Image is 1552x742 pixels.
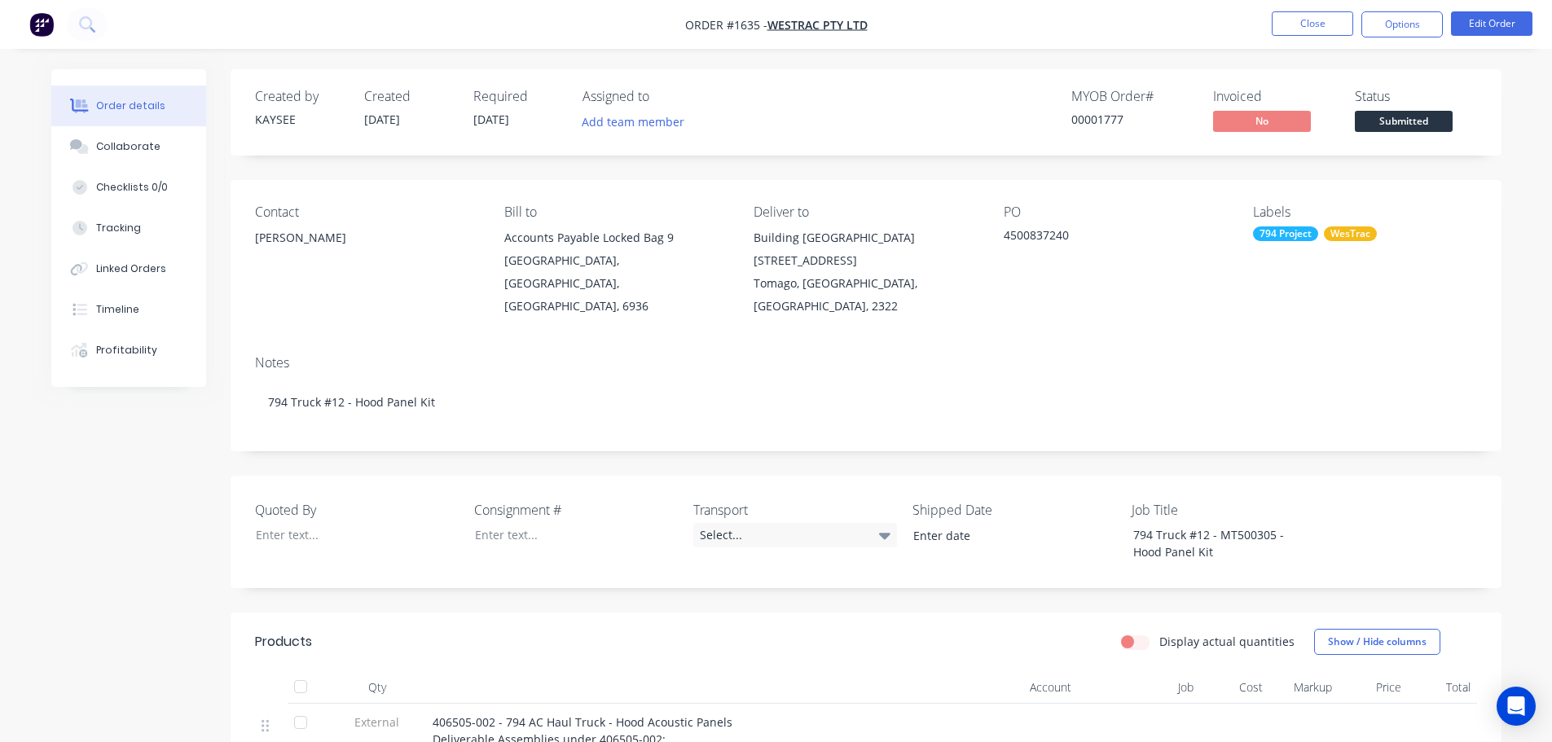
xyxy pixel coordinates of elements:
div: Checklists 0/0 [96,180,168,195]
div: Created [364,89,454,104]
div: PO [1004,204,1227,220]
button: Tracking [51,208,206,248]
div: Invoiced [1213,89,1335,104]
div: Tracking [96,221,141,235]
button: Show / Hide columns [1314,629,1440,655]
span: No [1213,111,1311,131]
label: Display actual quantities [1159,633,1295,650]
a: WesTrac Pty Ltd [767,17,868,33]
div: Accounts Payable Locked Bag 9[GEOGRAPHIC_DATA], [GEOGRAPHIC_DATA], [GEOGRAPHIC_DATA], 6936 [504,226,728,318]
div: Created by [255,89,345,104]
div: Markup [1269,671,1339,704]
button: Linked Orders [51,248,206,289]
button: Profitability [51,330,206,371]
div: [GEOGRAPHIC_DATA], [GEOGRAPHIC_DATA], [GEOGRAPHIC_DATA], 6936 [504,249,728,318]
div: MYOB Order # [1071,89,1194,104]
button: Submitted [1355,111,1453,135]
div: Notes [255,355,1477,371]
div: Status [1355,89,1477,104]
div: 794 Truck #12 - MT500305 - Hood Panel Kit [1120,523,1324,564]
button: Add team member [573,111,692,133]
span: Submitted [1355,111,1453,131]
button: Collaborate [51,126,206,167]
label: Consignment # [474,500,678,520]
div: Job [1078,671,1200,704]
label: Quoted By [255,500,459,520]
div: Products [255,632,312,652]
div: Total [1408,671,1477,704]
div: Order details [96,99,165,113]
button: Order details [51,86,206,126]
div: Cost [1200,671,1269,704]
div: [PERSON_NAME] [255,226,478,249]
input: Enter date [902,524,1105,548]
div: Qty [328,671,426,704]
div: 00001777 [1071,111,1194,128]
button: Checklists 0/0 [51,167,206,208]
button: Options [1361,11,1443,37]
div: Building [GEOGRAPHIC_DATA][STREET_ADDRESS] [754,226,977,272]
label: Job Title [1132,500,1335,520]
button: Close [1272,11,1353,36]
div: 794 Truck #12 - Hood Panel Kit [255,377,1477,427]
div: Open Intercom Messenger [1497,687,1536,726]
div: Tomago, [GEOGRAPHIC_DATA], [GEOGRAPHIC_DATA], 2322 [754,272,977,318]
div: Account [915,671,1078,704]
span: [DATE] [473,112,509,127]
div: Deliver to [754,204,977,220]
span: Order #1635 - [685,17,767,33]
div: Select... [693,523,897,547]
div: Required [473,89,563,104]
div: Timeline [96,302,139,317]
button: Add team member [583,111,693,133]
div: Profitability [96,343,157,358]
div: Labels [1253,204,1476,220]
div: WesTrac [1324,226,1377,241]
div: Building [GEOGRAPHIC_DATA][STREET_ADDRESS]Tomago, [GEOGRAPHIC_DATA], [GEOGRAPHIC_DATA], 2322 [754,226,977,318]
div: KAYSEE [255,111,345,128]
div: Price [1339,671,1408,704]
div: 4500837240 [1004,226,1207,249]
label: Shipped Date [912,500,1116,520]
button: Edit Order [1451,11,1532,36]
div: Collaborate [96,139,160,154]
img: Factory [29,12,54,37]
button: Timeline [51,289,206,330]
div: Assigned to [583,89,745,104]
div: Bill to [504,204,728,220]
label: Transport [693,500,897,520]
span: External [335,713,420,731]
div: Linked Orders [96,261,166,276]
div: [PERSON_NAME] [255,226,478,279]
div: 794 Project [1253,226,1318,241]
span: [DATE] [364,112,400,127]
div: Contact [255,204,478,220]
div: Accounts Payable Locked Bag 9 [504,226,728,249]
